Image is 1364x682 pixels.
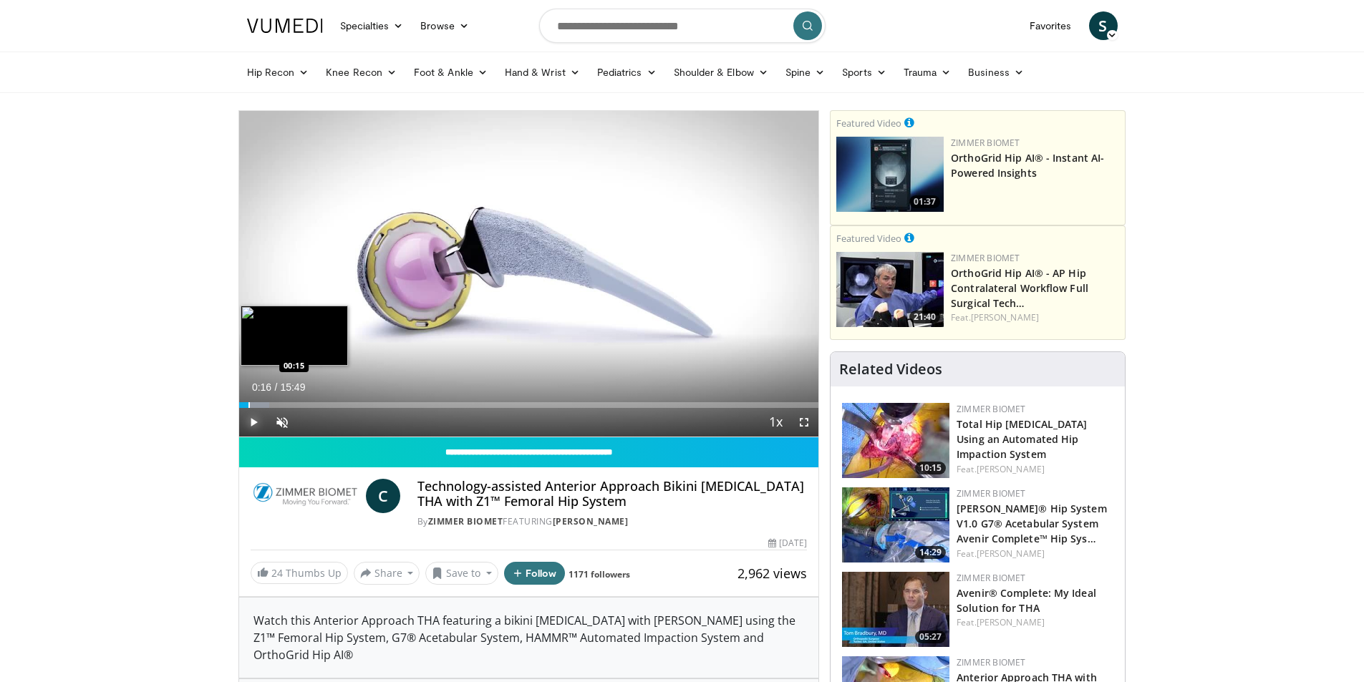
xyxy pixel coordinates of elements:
[777,58,833,87] a: Spine
[761,408,790,437] button: Playback Rate
[909,311,940,323] span: 21:40
[957,656,1025,668] a: Zimmer Biomet
[332,11,412,40] a: Specialties
[836,252,944,327] img: 96a9cbbb-25ee-4404-ab87-b32d60616ad7.150x105_q85_crop-smart_upscale.jpg
[247,19,323,33] img: VuMedi Logo
[957,616,1113,629] div: Feat.
[836,252,944,327] a: 21:40
[252,381,271,393] span: 0:16
[895,58,960,87] a: Trauma
[957,502,1107,545] a: [PERSON_NAME]® Hip System V1.0 G7® Acetabular System Avenir Complete™ Hip Sys…
[842,572,949,647] a: 05:27
[1021,11,1080,40] a: Favorites
[836,137,944,212] img: 51d03d7b-a4ba-45b7-9f92-2bfbd1feacc3.150x105_q85_crop-smart_upscale.jpg
[957,487,1025,500] a: Zimmer Biomet
[842,403,949,478] img: fb3500a4-4dd2-4f5c-8a81-f8678b3ae64e.150x105_q85_crop-smart_upscale.jpg
[275,381,278,393] span: /
[957,547,1113,560] div: Feat.
[238,58,318,87] a: Hip Recon
[842,487,949,562] img: e14eeaa8-b44c-4813-8ce8-7e2faa75be29.150x105_q85_crop-smart_upscale.jpg
[417,479,807,510] h4: Technology-assisted Anterior Approach Bikini [MEDICAL_DATA] THA with Z1™ Femoral Hip System
[951,252,1020,264] a: Zimmer Biomet
[977,463,1045,475] a: [PERSON_NAME]
[280,381,305,393] span: 15:49
[251,562,348,584] a: 24 Thumbs Up
[836,137,944,212] a: 01:37
[539,9,826,43] input: Search topics, interventions
[354,562,420,585] button: Share
[665,58,777,87] a: Shoulder & Elbow
[915,546,946,559] span: 14:29
[768,537,807,550] div: [DATE]
[977,616,1045,628] a: [PERSON_NAME]
[271,566,283,580] span: 24
[239,598,819,678] div: Watch this Anterior Approach THA featuring a bikini [MEDICAL_DATA] with [PERSON_NAME] using the Z...
[405,58,496,87] a: Foot & Ankle
[957,417,1087,461] a: Total Hip [MEDICAL_DATA] Using an Automated Hip Impaction System
[366,479,400,513] a: C
[836,117,901,130] small: Featured Video
[553,515,629,527] a: [PERSON_NAME]
[412,11,478,40] a: Browse
[833,58,895,87] a: Sports
[951,137,1020,149] a: Zimmer Biomet
[842,403,949,478] a: 10:15
[951,151,1104,180] a: OrthoGrid Hip AI® - Instant AI-Powered Insights
[957,586,1096,615] a: Avenir® Complete: My Ideal Solution for THA
[239,408,268,437] button: Play
[496,58,589,87] a: Hand & Wrist
[425,562,498,585] button: Save to
[909,195,940,208] span: 01:37
[317,58,405,87] a: Knee Recon
[842,572,949,647] img: 34658faa-42cf-45f9-ba82-e22c653dfc78.150x105_q85_crop-smart_upscale.jpg
[589,58,665,87] a: Pediatrics
[504,562,566,585] button: Follow
[957,403,1025,415] a: Zimmer Biomet
[569,568,630,580] a: 1171 followers
[915,630,946,643] span: 05:27
[951,311,1119,324] div: Feat.
[957,463,1113,476] div: Feat.
[842,487,949,562] a: 14:29
[836,232,901,245] small: Featured Video
[241,306,348,366] img: image.jpeg
[957,572,1025,584] a: Zimmer Biomet
[239,111,819,437] video-js: Video Player
[268,408,296,437] button: Unmute
[417,515,807,528] div: By FEATURING
[251,479,360,513] img: Zimmer Biomet
[977,547,1045,560] a: [PERSON_NAME]
[959,58,1032,87] a: Business
[971,311,1039,323] a: [PERSON_NAME]
[915,462,946,474] span: 10:15
[790,408,818,437] button: Fullscreen
[951,266,1088,310] a: OrthoGrid Hip AI® - AP Hip Contralateral Workflow Full Surgical Tech…
[239,402,819,408] div: Progress Bar
[737,565,807,582] span: 2,962 views
[428,515,503,527] a: Zimmer Biomet
[1089,11,1118,40] a: S
[839,361,942,378] h4: Related Videos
